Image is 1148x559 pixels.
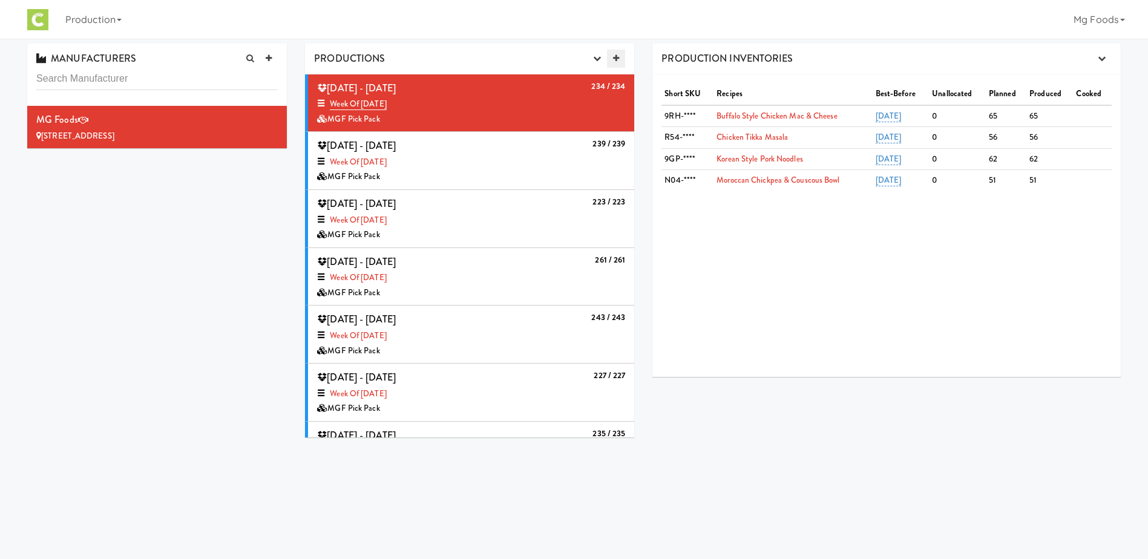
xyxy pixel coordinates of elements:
[27,106,287,148] li: MG Foods[STREET_ADDRESS]
[661,83,713,105] th: Short SKU
[330,330,386,341] a: Week of [DATE]
[986,105,1026,127] td: 65
[592,196,625,208] b: 223 / 223
[330,156,386,168] a: Week of [DATE]
[929,83,986,105] th: Unallocated
[717,110,837,122] a: Buffalo Style Chicken Mac & Cheese
[592,138,625,149] b: 239 / 239
[36,113,78,126] span: MG Foods
[986,127,1026,149] td: 56
[876,153,902,165] a: [DATE]
[317,401,625,416] div: MGF Pick Pack
[305,422,634,480] li: 235 / 235 [DATE] - [DATE]Week of [DATE]MGF Pick Pack
[317,139,396,152] span: [DATE] - [DATE]
[305,132,634,190] li: 239 / 239 [DATE] - [DATE]Week of [DATE]MGF Pick Pack
[929,148,986,170] td: 0
[1026,170,1073,191] td: 51
[317,169,625,185] div: MGF Pick Pack
[929,170,986,191] td: 0
[27,9,48,30] img: Micromart
[330,272,386,283] a: Week of [DATE]
[986,170,1026,191] td: 51
[1026,83,1073,105] th: Produced
[317,312,396,326] span: [DATE] - [DATE]
[330,214,386,226] a: Week of [DATE]
[1026,148,1073,170] td: 62
[876,174,902,186] a: [DATE]
[330,98,386,110] a: Week of [DATE]
[661,51,793,65] span: PRODUCTION INVENTORIES
[591,312,625,323] b: 243 / 243
[1073,83,1112,105] th: Cooked
[317,197,396,211] span: [DATE] - [DATE]
[305,190,634,248] li: 223 / 223 [DATE] - [DATE]Week of [DATE]MGF Pick Pack
[873,83,930,105] th: Best-Before
[317,344,625,359] div: MGF Pick Pack
[717,153,803,165] a: Korean Style Pork Noodles
[717,174,839,186] a: Moroccan Chickpea & Couscous Bowl
[1026,127,1073,149] td: 56
[317,428,396,442] span: [DATE] - [DATE]
[305,364,634,422] li: 227 / 227 [DATE] - [DATE]Week of [DATE]MGF Pick Pack
[36,68,278,90] input: Search Manufacturer
[41,130,114,142] span: [STREET_ADDRESS]
[591,80,625,92] b: 234 / 234
[661,127,1112,149] tr: R54-****Chicken Tikka Masala[DATE]05656
[661,148,1112,170] tr: 9GP-****Korean Style Pork Noodles[DATE]06262
[36,51,136,65] span: MANUFACTURERS
[305,248,634,306] li: 261 / 261 [DATE] - [DATE]Week of [DATE]MGF Pick Pack
[876,110,902,122] a: [DATE]
[317,255,396,269] span: [DATE] - [DATE]
[317,112,625,127] div: MGF Pick Pack
[317,81,396,95] span: [DATE] - [DATE]
[305,74,634,132] li: 234 / 234 [DATE] - [DATE]Week of [DATE]MGF Pick Pack
[661,170,1112,191] tr: N04-****Moroccan Chickpea & Couscous Bowl[DATE]05151
[305,306,634,364] li: 243 / 243 [DATE] - [DATE]Week of [DATE]MGF Pick Pack
[330,388,386,399] a: Week of [DATE]
[929,127,986,149] td: 0
[317,370,396,384] span: [DATE] - [DATE]
[317,227,625,243] div: MGF Pick Pack
[929,105,986,127] td: 0
[1026,105,1073,127] td: 65
[713,83,872,105] th: Recipes
[595,254,625,266] b: 261 / 261
[314,51,385,65] span: PRODUCTIONS
[661,105,1112,127] tr: 9RH-****Buffalo Style Chicken Mac & Cheese[DATE]06565
[986,148,1026,170] td: 62
[986,83,1026,105] th: Planned
[594,370,625,381] b: 227 / 227
[876,131,902,143] a: [DATE]
[717,131,788,143] a: Chicken Tikka Masala
[317,286,625,301] div: MGF Pick Pack
[592,428,625,439] b: 235 / 235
